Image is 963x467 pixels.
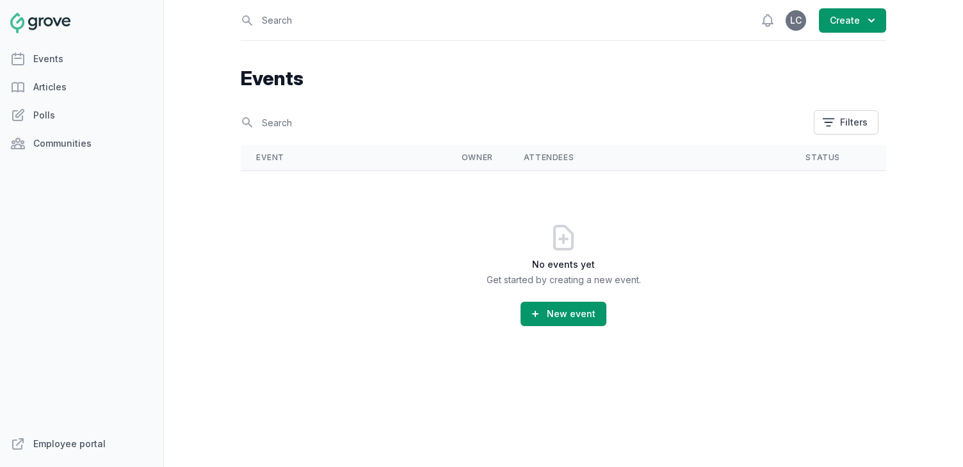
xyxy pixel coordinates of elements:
button: Filters [814,110,878,135]
input: Search [241,111,806,134]
th: Event [241,145,446,170]
p: Get started by creating a new event. [241,274,886,286]
button: Create [819,8,886,33]
button: LC [786,10,806,31]
span: LC [790,16,802,25]
th: Status [790,145,855,170]
h1: Events [241,67,886,90]
th: Attendees [508,145,791,170]
th: Owner [446,145,508,170]
h3: No events yet [241,258,886,271]
button: New event [521,302,606,326]
img: Grove [10,13,70,33]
